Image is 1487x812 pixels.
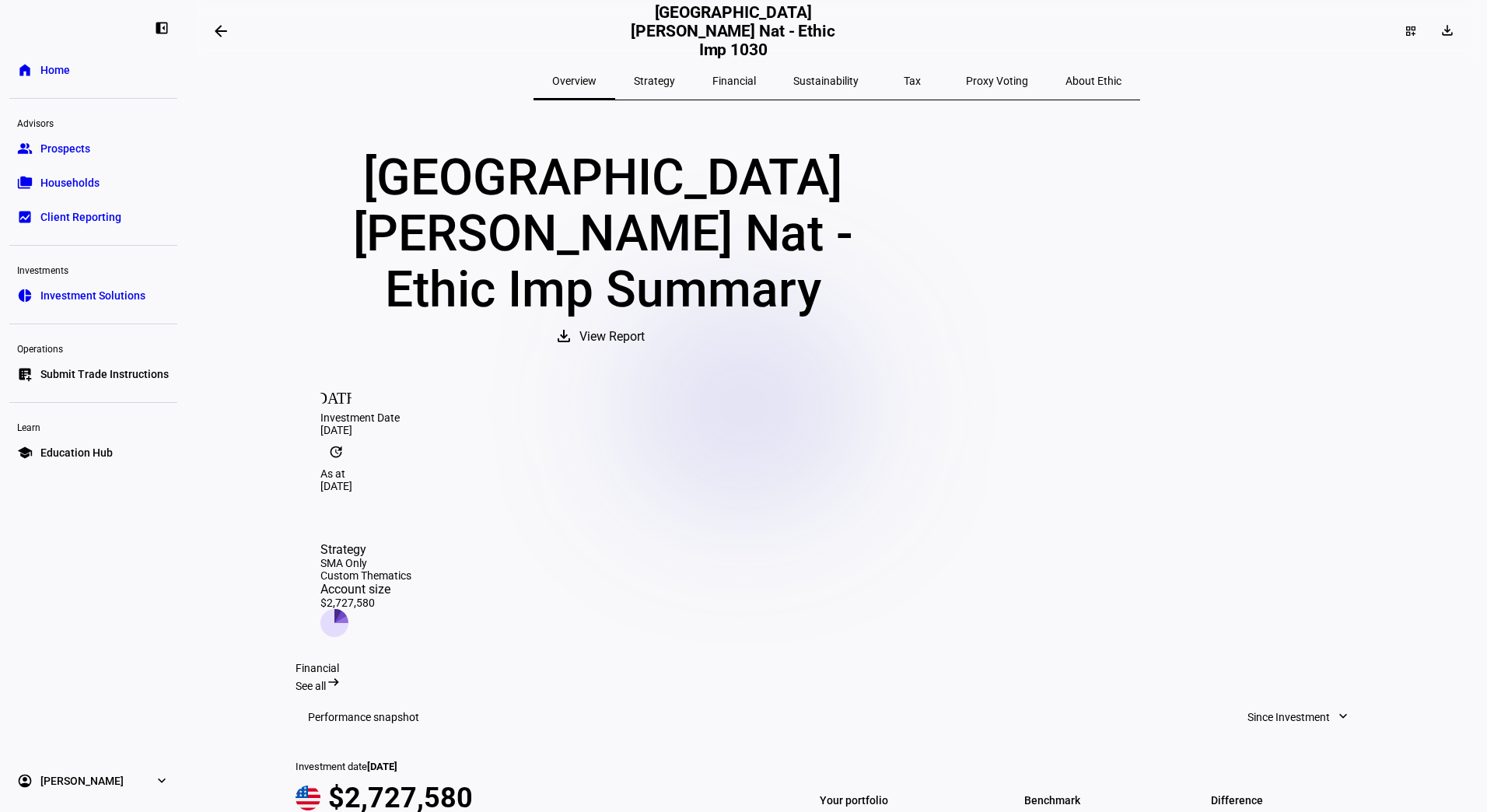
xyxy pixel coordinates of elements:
[40,175,100,191] span: Households
[9,415,177,437] div: Learn
[296,150,910,318] div: [GEOGRAPHIC_DATA][PERSON_NAME] Nat - Ethic Imp Summary
[1247,702,1330,733] span: Since Investment
[1335,709,1351,724] mat-icon: expand_more
[320,569,411,582] div: Custom Thematics
[9,167,177,198] a: folder_copyHouseholds
[154,773,170,789] eth-mat-symbol: expand_more
[296,662,1378,674] div: Financial
[1024,789,1191,811] span: Benchmark
[820,789,987,811] span: Your portfolio
[17,62,33,78] eth-mat-symbol: home
[9,201,177,233] a: bid_landscapeClient Reporting
[966,75,1028,86] span: Proxy Voting
[17,366,33,382] eth-mat-symbol: list_alt_add
[17,141,33,156] eth-mat-symbol: group
[40,288,145,303] span: Investment Solutions
[17,209,33,225] eth-mat-symbol: bid_landscape
[9,111,177,133] div: Advisors
[1440,23,1455,38] mat-icon: download
[40,209,121,225] span: Client Reporting
[9,133,177,164] a: groupProspects
[326,674,341,690] mat-icon: arrow_right_alt
[793,75,859,86] span: Sustainability
[9,54,177,86] a: homeHome
[626,3,840,59] h2: [GEOGRAPHIC_DATA][PERSON_NAME] Nat - Ethic Imp 1030
[579,318,645,355] span: View Report
[40,62,70,78] span: Home
[904,75,921,86] span: Tax
[320,467,1353,480] div: As at
[320,597,411,609] div: $2,727,580
[320,436,352,467] mat-icon: update
[712,75,756,86] span: Financial
[17,445,33,460] eth-mat-symbol: school
[9,258,177,280] div: Investments
[555,327,573,345] mat-icon: download
[9,280,177,311] a: pie_chartInvestment Solutions
[320,424,1353,436] div: [DATE]
[320,380,352,411] mat-icon: [DATE]
[17,288,33,303] eth-mat-symbol: pie_chart
[40,445,113,460] span: Education Hub
[40,773,124,789] span: [PERSON_NAME]
[320,557,411,569] div: SMA Only
[320,480,1353,492] div: [DATE]
[552,75,597,86] span: Overview
[634,75,675,86] span: Strategy
[40,366,169,382] span: Submit Trade Instructions
[212,22,230,40] mat-icon: arrow_backwards
[9,337,177,359] div: Operations
[1065,75,1121,86] span: About Ethic
[296,761,776,772] div: Investment date
[367,761,397,772] span: [DATE]
[539,318,667,355] button: View Report
[17,773,33,789] eth-mat-symbol: account_circle
[320,542,411,557] div: Strategy
[40,141,90,156] span: Prospects
[17,175,33,191] eth-mat-symbol: folder_copy
[1232,702,1366,733] button: Since Investment
[154,20,170,36] eth-mat-symbol: left_panel_close
[296,680,326,692] span: See all
[308,711,419,723] h3: Performance snapshot
[320,411,1353,424] div: Investment Date
[320,582,411,597] div: Account size
[1405,25,1417,37] mat-icon: dashboard_customize
[1211,789,1378,811] span: Difference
